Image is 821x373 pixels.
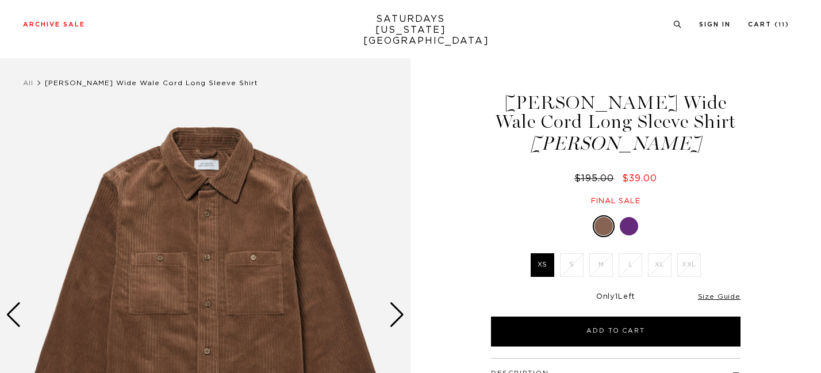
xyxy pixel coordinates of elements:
[778,22,785,28] small: 11
[363,14,458,47] a: SATURDAYS[US_STATE][GEOGRAPHIC_DATA]
[489,134,742,153] span: [PERSON_NAME]
[23,79,33,86] a: All
[389,302,405,328] div: Next slide
[6,302,21,328] div: Previous slide
[699,21,731,28] a: Sign In
[491,317,741,347] button: Add to Cart
[698,293,741,300] a: Size Guide
[615,293,618,300] span: 1
[23,21,85,28] a: Archive Sale
[491,292,741,302] div: Only Left
[489,93,742,153] h1: [PERSON_NAME] Wide Wale Cord Long Sleeve Shirt
[531,253,554,277] label: XS
[748,21,789,28] a: Cart (11)
[574,174,619,183] del: $195.00
[622,174,657,183] span: $39.00
[45,79,258,86] span: [PERSON_NAME] Wide Wale Cord Long Sleeve Shirt
[489,196,742,206] div: Final sale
